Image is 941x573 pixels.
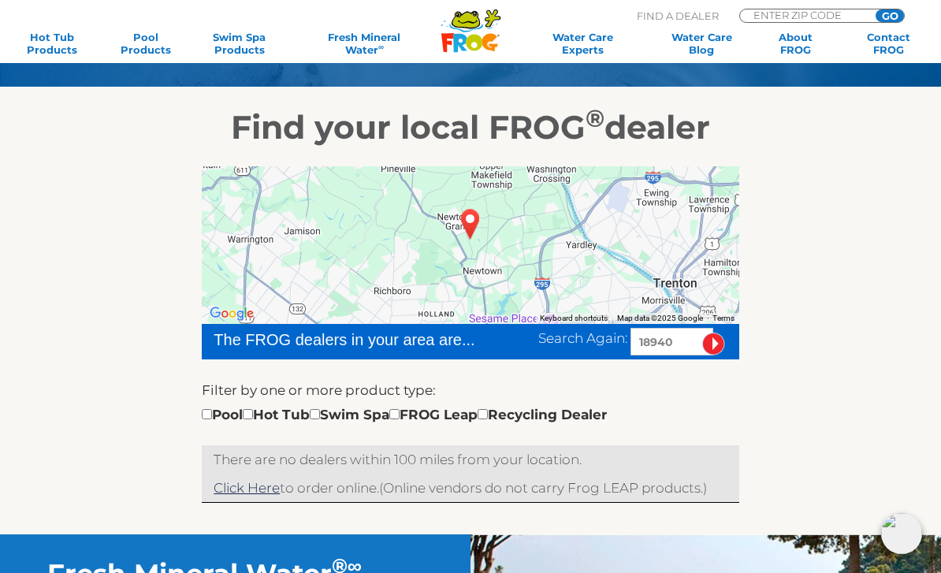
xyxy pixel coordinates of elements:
input: GO [876,9,904,22]
button: Keyboard shortcuts [540,313,608,324]
span: Map data ©2025 Google [617,314,703,322]
a: Open this area in Google Maps (opens a new window) [206,303,258,324]
a: AboutFROG [759,31,831,56]
a: Terms [712,314,735,322]
img: Google [206,303,258,324]
a: Swim SpaProducts [203,31,275,56]
div: Pool Hot Tub Swim Spa FROG Leap Recycling Dealer [202,404,607,425]
input: Submit [702,333,725,355]
a: ContactFROG [853,31,925,56]
a: Fresh MineralWater∞ [296,31,433,56]
div: GEORGE SCHOOL, PA 18940 [446,196,495,251]
a: Click Here [214,480,280,496]
sup: ® [586,103,604,133]
a: Water CareExperts [520,31,645,56]
sup: ∞ [378,43,384,51]
span: to order online. [214,480,379,496]
div: The FROG dealers in your area are... [214,328,476,352]
a: PoolProducts [110,31,182,56]
p: (Online vendors do not carry Frog LEAP products.) [214,478,727,498]
h2: Find your local FROG dealer [68,107,873,147]
input: Zip Code Form [752,9,858,20]
a: Hot TubProducts [16,31,88,56]
a: Water CareBlog [665,31,738,56]
label: Filter by one or more product type: [202,380,436,400]
img: openIcon [881,513,922,554]
p: There are no dealers within 100 miles from your location. [214,449,727,470]
span: Search Again: [538,330,627,346]
p: Find A Dealer [637,9,719,23]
